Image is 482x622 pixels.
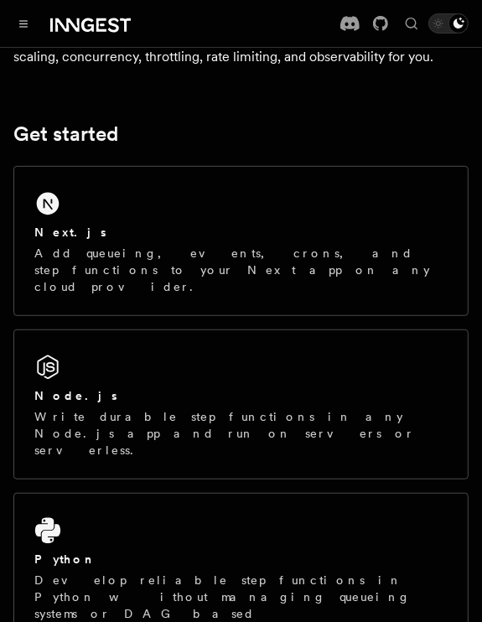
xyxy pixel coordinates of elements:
h2: Node.js [34,387,117,404]
a: Get started [13,122,118,146]
a: Next.jsAdd queueing, events, crons, and step functions to your Next app on any cloud provider. [13,166,469,316]
button: Toggle dark mode [428,13,469,34]
h2: Next.js [34,224,106,241]
button: Toggle navigation [13,13,34,34]
h2: Python [34,551,96,568]
p: Write durable step functions in any Node.js app and run on servers or serverless. [34,408,448,459]
a: Node.jsWrite durable step functions in any Node.js app and run on servers or serverless. [13,329,469,479]
p: Add queueing, events, crons, and step functions to your Next app on any cloud provider. [34,245,448,295]
button: Find something... [402,13,422,34]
